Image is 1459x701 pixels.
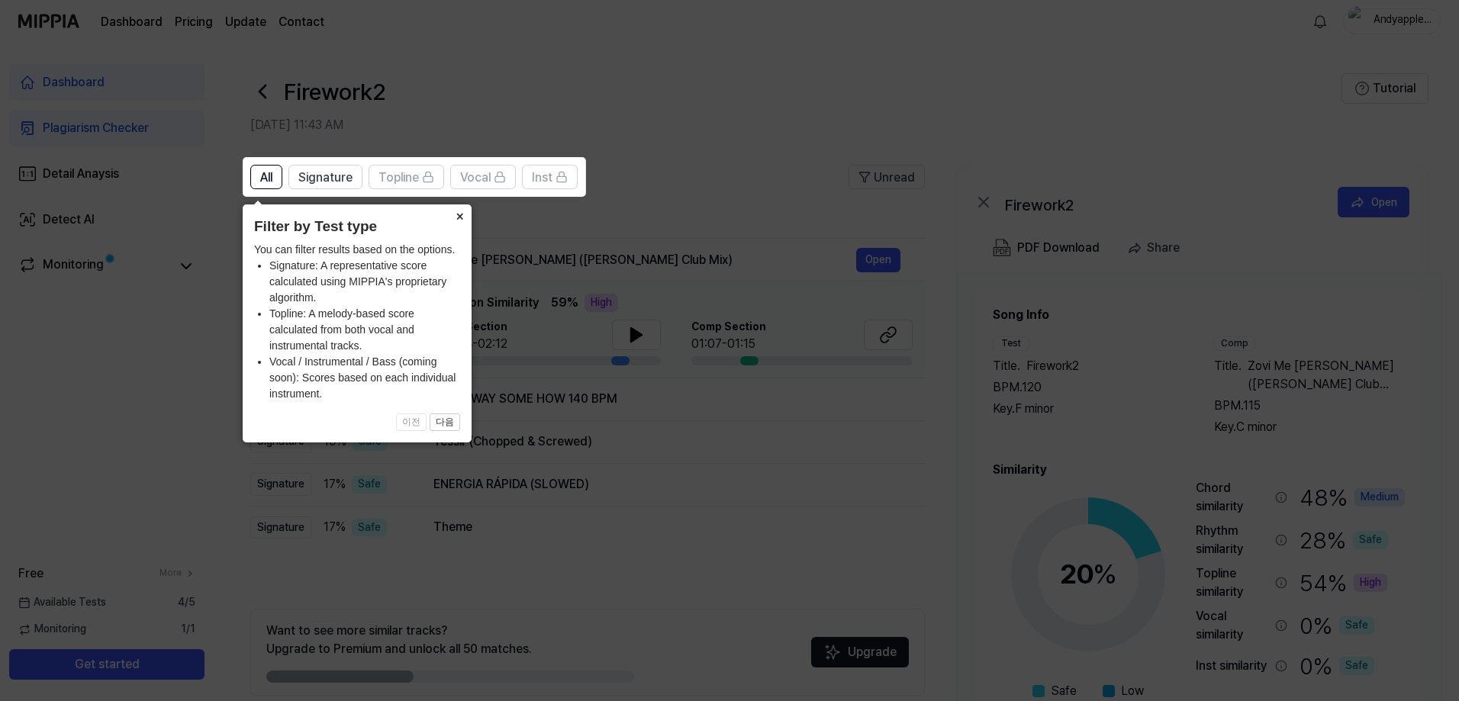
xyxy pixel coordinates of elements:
[260,169,272,187] span: All
[254,242,460,402] div: You can filter results based on the options.
[532,169,552,187] span: Inst
[447,204,472,226] button: Close
[254,216,460,238] header: Filter by Test type
[369,165,444,189] button: Topline
[460,169,491,187] span: Vocal
[378,169,419,187] span: Topline
[288,165,362,189] button: Signature
[522,165,578,189] button: Inst
[450,165,516,189] button: Vocal
[250,165,282,189] button: All
[269,258,460,306] li: Signature: A representative score calculated using MIPPIA's proprietary algorithm.
[430,413,460,432] button: 다음
[269,306,460,354] li: Topline: A melody-based score calculated from both vocal and instrumental tracks.
[298,169,353,187] span: Signature
[269,354,460,402] li: Vocal / Instrumental / Bass (coming soon): Scores based on each individual instrument.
